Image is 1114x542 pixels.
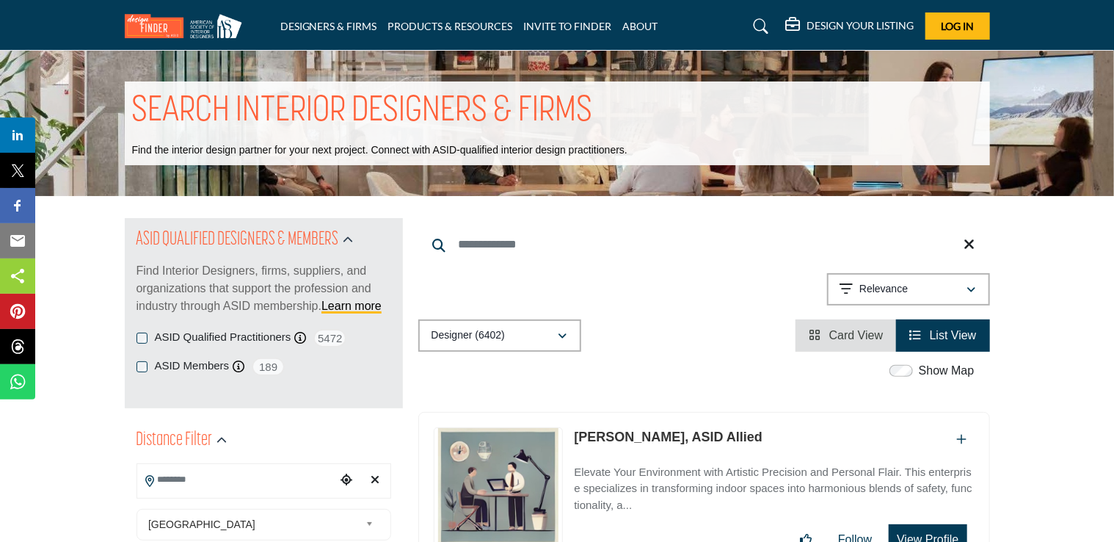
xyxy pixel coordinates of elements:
[148,516,360,533] span: [GEOGRAPHIC_DATA]
[125,14,250,38] img: Site Logo
[941,20,974,32] span: Log In
[136,427,213,454] h2: Distance Filter
[418,227,990,262] input: Search Keyword
[807,19,914,32] h5: DESIGN YOUR LISTING
[796,319,896,352] li: Card View
[919,362,975,380] label: Show Map
[574,430,762,444] a: [PERSON_NAME], ASID Allied
[524,20,612,32] a: INVITE TO FINDER
[321,300,382,312] a: Learn more
[365,465,387,496] div: Clear search location
[335,465,357,496] div: Choose your current location
[574,427,762,447] p: Zoe Costello, ASID Allied
[136,333,148,344] input: ASID Qualified Practitioners checkbox
[137,466,335,494] input: Search Location
[829,329,884,342] span: Card View
[909,329,976,342] a: View List
[739,15,778,38] a: Search
[786,18,914,35] div: DESIGN YOUR LISTING
[859,282,908,297] p: Relevance
[132,89,593,134] h1: SEARCH INTERIOR DESIGNERS & FIRMS
[136,361,148,372] input: ASID Members checkbox
[957,433,967,446] a: Add To List
[827,273,990,306] button: Relevance
[925,12,990,40] button: Log In
[136,227,339,253] h2: ASID QUALIFIED DESIGNERS & MEMBERS
[252,358,285,376] span: 189
[155,358,230,375] label: ASID Members
[623,20,658,32] a: ABOUT
[313,329,346,347] span: 5472
[155,329,291,346] label: ASID Qualified Practitioners
[432,328,505,343] p: Designer (6402)
[896,319,989,352] li: List View
[388,20,513,32] a: PRODUCTS & RESOURCES
[132,143,627,158] p: Find the interior design partner for your next project. Connect with ASID-qualified interior desi...
[418,319,581,352] button: Designer (6402)
[574,455,974,514] a: Elevate Your Environment with Artistic Precision and Personal Flair. This enterprise specializes ...
[280,20,377,32] a: DESIGNERS & FIRMS
[930,329,977,342] span: List View
[574,464,974,514] p: Elevate Your Environment with Artistic Precision and Personal Flair. This enterprise specializes ...
[136,262,391,315] p: Find Interior Designers, firms, suppliers, and organizations that support the profession and indu...
[809,329,883,342] a: View Card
